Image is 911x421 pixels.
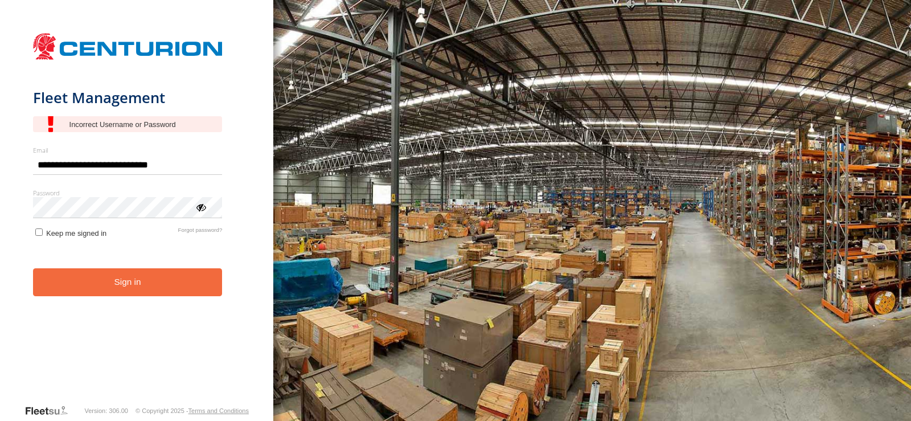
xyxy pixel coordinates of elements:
[33,189,223,197] label: Password
[33,27,241,404] form: main
[33,32,223,61] img: Centurion Transport
[178,227,223,238] a: Forgot password?
[136,407,249,414] div: © Copyright 2025 -
[85,407,128,414] div: Version: 306.00
[195,201,206,212] div: ViewPassword
[33,268,223,296] button: Sign in
[33,146,223,154] label: Email
[24,405,77,416] a: Visit our Website
[46,229,106,238] span: Keep me signed in
[188,407,249,414] a: Terms and Conditions
[33,88,223,107] h1: Fleet Management
[35,228,43,236] input: Keep me signed in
